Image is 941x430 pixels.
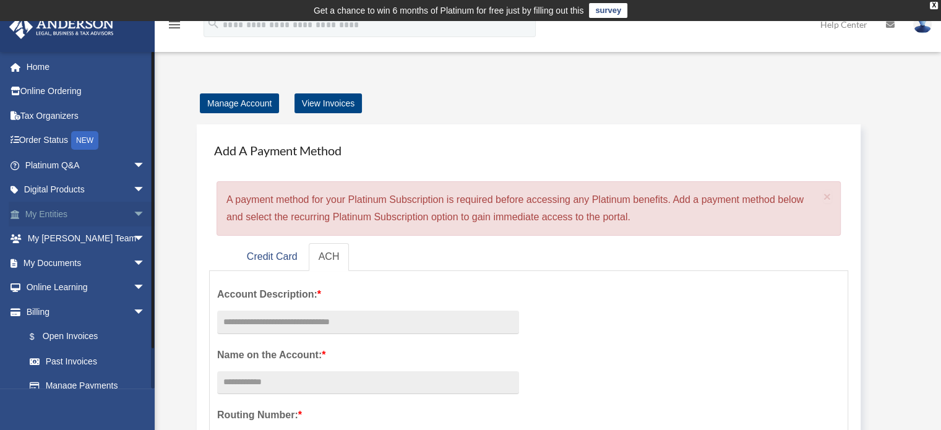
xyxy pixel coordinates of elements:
a: menu [167,22,182,32]
span: arrow_drop_down [133,226,158,252]
a: Credit Card [237,243,307,271]
label: Name on the Account: [217,346,519,364]
label: Account Description: [217,286,519,303]
i: menu [167,17,182,32]
span: arrow_drop_down [133,251,158,276]
button: Close [823,190,831,203]
a: Platinum Q&Aarrow_drop_down [9,153,164,178]
span: arrow_drop_down [133,299,158,325]
a: Manage Account [200,93,279,113]
a: Billingarrow_drop_down [9,299,164,324]
span: arrow_drop_down [133,178,158,203]
div: A payment method for your Platinum Subscription is required before accessing any Platinum benefit... [217,181,841,236]
img: User Pic [913,15,932,33]
a: Tax Organizers [9,103,164,128]
span: $ [37,329,43,345]
div: NEW [71,131,98,150]
a: Home [9,54,164,79]
label: Routing Number: [217,406,519,424]
a: Digital Productsarrow_drop_down [9,178,164,202]
span: × [823,189,831,204]
div: Get a chance to win 6 months of Platinum for free just by filling out this [314,3,584,18]
a: Past Invoices [17,349,164,374]
a: ACH [309,243,350,271]
img: Anderson Advisors Platinum Portal [6,15,118,39]
a: $Open Invoices [17,324,164,350]
a: My Entitiesarrow_drop_down [9,202,164,226]
div: close [930,2,938,9]
a: My Documentsarrow_drop_down [9,251,164,275]
a: Online Learningarrow_drop_down [9,275,164,300]
a: Order StatusNEW [9,128,164,153]
h4: Add A Payment Method [209,137,848,164]
a: survey [589,3,627,18]
span: arrow_drop_down [133,153,158,178]
i: search [207,17,220,30]
a: Manage Payments [17,374,158,398]
a: Online Ordering [9,79,164,104]
a: My [PERSON_NAME] Teamarrow_drop_down [9,226,164,251]
span: arrow_drop_down [133,275,158,301]
a: View Invoices [294,93,362,113]
span: arrow_drop_down [133,202,158,227]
